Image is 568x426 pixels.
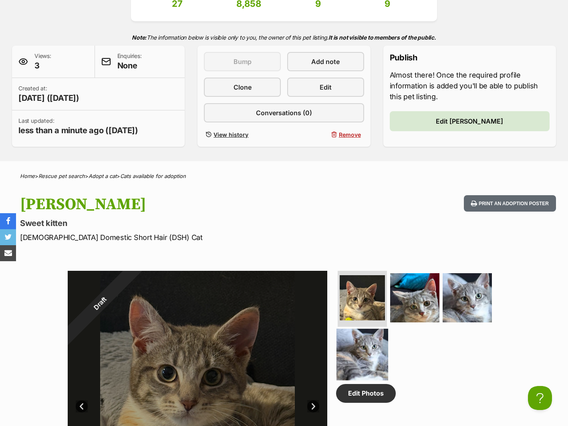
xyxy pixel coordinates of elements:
a: Rescue pet search [38,173,85,179]
h1: [PERSON_NAME] [20,195,346,214]
p: Last updated: [18,117,138,136]
span: None [117,60,142,71]
span: 3 [34,60,51,71]
p: The information below is visible only to you, the owner of this pet listing. [12,29,556,46]
a: View history [204,129,281,140]
button: Bump [204,52,281,71]
img: Photo of Camie [336,328,388,380]
p: Almost there! Once the required profile information is added you'll be able to publish this pet l... [390,70,550,102]
p: Created at: [18,84,79,104]
span: less than a minute ago ([DATE]) [18,125,138,136]
a: Clone [204,78,281,97]
a: Next [307,400,319,412]
span: Edit [PERSON_NAME] [436,116,503,126]
span: Clone [234,82,252,92]
span: Conversations (0) [256,108,312,118]
p: [DEMOGRAPHIC_DATA] Domestic Short Hair (DSH) Cat [20,232,346,243]
a: Edit [287,78,364,97]
img: Photo of Camie [340,275,385,320]
span: Bump [234,57,252,66]
p: Sweet kitten [20,218,346,229]
strong: It is not visible to members of the public. [328,34,436,41]
a: Home [20,173,35,179]
a: Add note [287,52,364,71]
p: Publish [390,52,550,63]
span: View history [214,130,248,139]
button: Print an adoption poster [464,195,556,212]
button: Remove [287,129,364,140]
span: Add note [311,57,340,66]
a: Adopt a cat [89,173,117,179]
a: Cats available for adoption [120,173,186,179]
img: Photo of Camie [443,273,492,322]
span: Remove [339,130,361,139]
div: Draft [49,252,151,354]
p: Enquiries: [117,52,142,71]
a: Edit [PERSON_NAME] [390,111,550,131]
span: Edit [320,82,332,92]
a: Prev [76,400,88,412]
strong: Note: [132,34,147,41]
iframe: Help Scout Beacon - Open [528,386,552,410]
a: Conversations (0) [204,103,364,122]
span: [DATE] ([DATE]) [18,92,79,104]
a: Edit Photos [336,384,396,402]
p: Views: [34,52,51,71]
img: Photo of Camie [390,273,439,322]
